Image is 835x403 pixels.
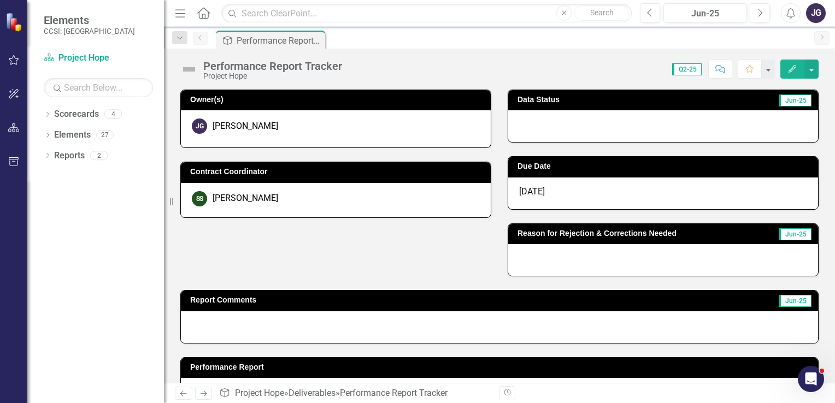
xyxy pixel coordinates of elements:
button: JG [806,3,826,23]
div: » » [219,387,491,400]
a: Reports [54,150,85,162]
a: Project Hope [44,52,153,64]
span: Elements [44,14,135,27]
img: Not Defined [180,61,198,78]
a: Project Hope [235,388,284,398]
div: JG [192,118,207,134]
div: 27 [96,131,114,140]
span: Jun-25 [779,295,812,307]
div: Performance Report Tracker [340,388,448,398]
h3: Reason for Rejection & Corrections Needed [518,229,761,238]
div: Performance Report Tracker [203,60,342,72]
span: Q2-25 [672,63,702,75]
h3: Data Status [518,96,681,104]
div: [PERSON_NAME] [213,120,278,133]
a: Scorecards [54,108,99,121]
h3: Due Date [518,162,813,170]
span: [DATE] [519,186,545,197]
img: ClearPoint Strategy [5,12,25,31]
input: Search Below... [44,78,153,97]
iframe: Intercom live chat [798,366,824,392]
a: Deliverables [289,388,336,398]
button: Search [574,5,629,21]
div: 2 [90,151,108,160]
div: Performance Report Tracker [237,34,322,48]
small: CCSI: [GEOGRAPHIC_DATA] [44,27,135,35]
span: Jun-25 [779,228,812,240]
h3: Contract Coordinator [190,168,485,176]
h3: Report Comments [190,296,602,304]
span: Search [590,8,614,17]
div: Project Hope [203,72,342,80]
div: [PERSON_NAME] [213,192,278,205]
span: Jun-25 [779,94,812,106]
h3: Performance Report [190,363,813,371]
h3: Owner(s) [190,96,485,104]
div: SS [192,191,207,206]
input: Search ClearPoint... [221,4,632,23]
a: Elements [54,129,91,141]
div: 4 [104,110,122,119]
div: Jun-25 [667,7,743,20]
button: Jun-25 [663,3,747,23]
